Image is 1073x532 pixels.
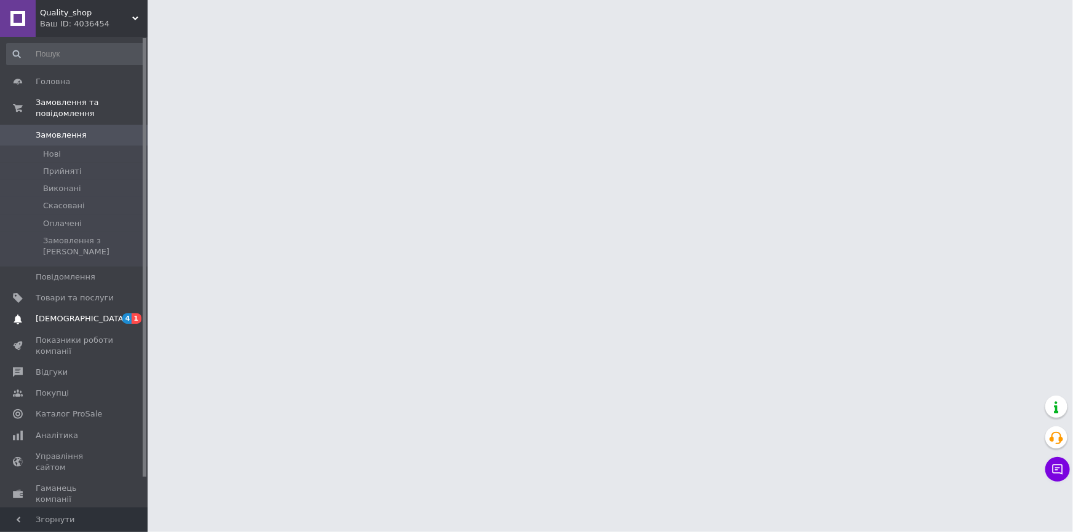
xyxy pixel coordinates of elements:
[36,367,68,378] span: Відгуки
[36,388,69,399] span: Покупці
[36,130,87,141] span: Замовлення
[43,149,61,160] span: Нові
[43,166,81,177] span: Прийняті
[36,313,127,324] span: [DEMOGRAPHIC_DATA]
[43,218,82,229] span: Оплачені
[43,235,144,257] span: Замовлення з [PERSON_NAME]
[36,409,102,420] span: Каталог ProSale
[36,451,114,473] span: Управління сайтом
[36,272,95,283] span: Повідомлення
[43,200,85,211] span: Скасовані
[1045,457,1070,482] button: Чат з покупцем
[43,183,81,194] span: Виконані
[132,313,141,324] span: 1
[36,430,78,441] span: Аналітика
[36,76,70,87] span: Головна
[40,18,148,29] div: Ваш ID: 4036454
[36,97,148,119] span: Замовлення та повідомлення
[36,483,114,505] span: Гаманець компанії
[40,7,132,18] span: Quality_shop
[36,335,114,357] span: Показники роботи компанії
[36,292,114,303] span: Товари та послуги
[122,313,132,324] span: 4
[6,43,145,65] input: Пошук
